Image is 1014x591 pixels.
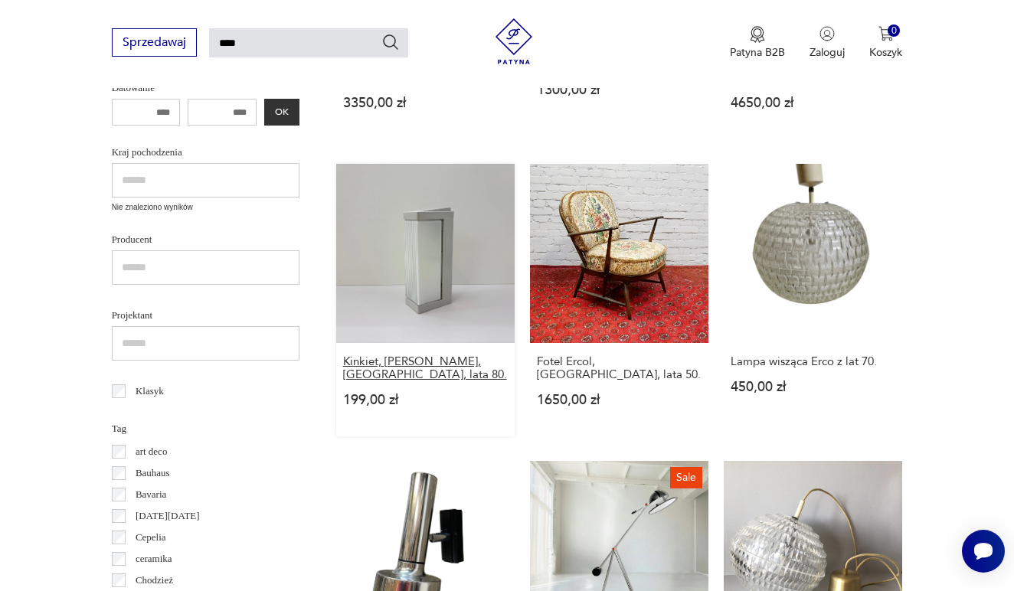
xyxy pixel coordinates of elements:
a: Ikona medaluPatyna B2B [730,26,785,60]
button: Zaloguj [810,26,845,60]
h3: Fotel Ercol, [GEOGRAPHIC_DATA], lata 50. [537,355,702,381]
button: 0Koszyk [869,26,902,60]
p: 3350,00 zł [343,96,508,109]
p: [DATE][DATE] [136,508,200,524]
button: Szukaj [381,33,400,51]
p: Bavaria [136,486,166,503]
a: Kinkiet, ERCO Leuchten, Niemcy, lata 80.Kinkiet, [PERSON_NAME], [GEOGRAPHIC_DATA], lata 80.199,00 zł [336,164,515,436]
a: Sprzedawaj [112,38,197,49]
p: 1650,00 zł [537,393,702,407]
p: Klasyk [136,383,164,400]
img: Ikona medalu [750,26,765,43]
p: art deco [136,443,168,460]
button: OK [264,99,299,126]
a: Fotel Ercol, Anglia, lata 50.Fotel Ercol, [GEOGRAPHIC_DATA], lata 50.1650,00 zł [530,164,708,436]
p: Cepelia [136,529,166,546]
p: Tag [112,420,299,437]
p: Nie znaleziono wyników [112,201,299,214]
button: Patyna B2B [730,26,785,60]
p: 199,00 zł [343,393,508,407]
p: Producent [112,231,299,248]
a: Lampa wisząca Erco z lat 70.Lampa wisząca Erco z lat 70.450,00 zł [724,164,902,436]
img: Patyna - sklep z meblami i dekoracjami vintage [491,18,537,64]
p: 4650,00 zł [731,96,895,109]
p: 450,00 zł [731,380,895,393]
p: Zaloguj [810,45,845,60]
p: ceramika [136,550,172,567]
div: 0 [888,24,901,38]
p: Chodzież [136,572,173,589]
iframe: Smartsupp widget button [962,530,1005,573]
p: Projektant [112,307,299,324]
p: 1300,00 zł [537,83,702,96]
p: Koszyk [869,45,902,60]
p: Patyna B2B [730,45,785,60]
img: Ikona koszyka [878,26,894,41]
p: Kraj pochodzenia [112,144,299,161]
h3: Kinkiet, [PERSON_NAME], [GEOGRAPHIC_DATA], lata 80. [343,355,508,381]
p: Bauhaus [136,465,170,482]
img: Ikonka użytkownika [819,26,835,41]
h3: Lampa wisząca Erco z lat 70. [731,355,895,368]
button: Sprzedawaj [112,28,197,57]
